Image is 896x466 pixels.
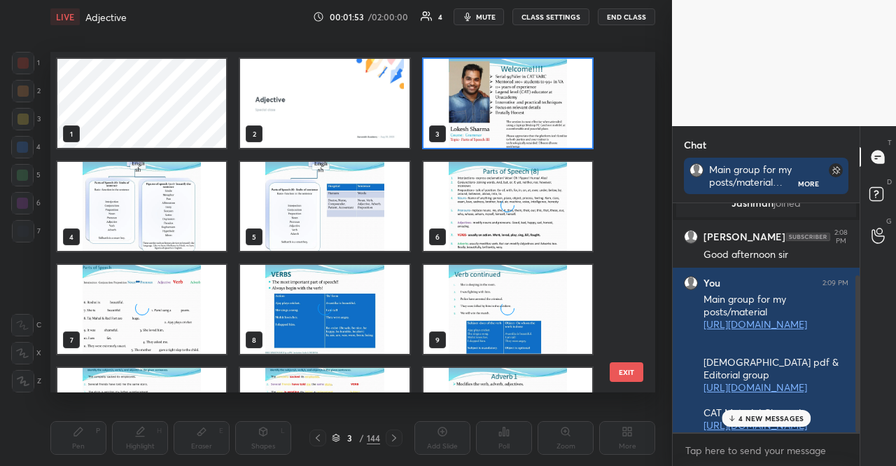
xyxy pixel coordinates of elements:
h6: [PERSON_NAME] [703,231,785,243]
div: 6 [11,192,41,214]
div: grid [50,52,631,392]
div: C [11,314,41,336]
p: Jashman [685,198,848,209]
button: END CLASS [598,8,655,25]
img: 1756543101VWX852.pdf [57,162,226,251]
div: X [11,342,41,364]
p: G [886,216,892,226]
div: LIVE [50,8,80,25]
button: EXIT [610,362,643,382]
p: 4 NEW MESSAGES [738,414,804,423]
span: mute [476,12,496,22]
div: 5 [11,164,41,186]
p: T [888,137,892,148]
div: 4 [11,136,41,158]
div: Main group for my posts/material [DEMOGRAPHIC_DATA] pdf & Editorial group CAT Material Channel [709,163,799,189]
img: default.png [685,277,697,289]
div: grid [673,203,860,432]
a: [URL][DOMAIN_NAME] [703,317,807,331]
div: 2:09 PM [822,279,848,287]
button: CLASS SETTINGS [512,8,589,25]
p: D [887,177,892,187]
span: joined [773,196,801,210]
div: Main group for my posts/material [DEMOGRAPHIC_DATA] pdf & Editorial group CAT Material Channel [703,293,848,433]
h4: Adjective [85,11,127,24]
div: 1 [12,52,40,74]
img: default.png [685,231,697,243]
div: Z [12,370,41,392]
div: 3 [12,108,41,130]
a: [URL][DOMAIN_NAME] [703,418,807,432]
a: [URL][DOMAIN_NAME] [709,188,788,214]
img: 8fbfecb6-857c-11f0-9672-ba722d88ab16.jpg [240,59,409,148]
div: / [360,434,364,442]
img: 1756543101VWX852.pdf [240,162,409,251]
div: 2:08 PM [833,228,848,245]
div: Good afternoon sir [703,248,848,262]
button: mute [454,8,504,25]
div: More [798,179,819,189]
img: 4P8fHbbgJtejmAAAAAElFTkSuQmCC [785,233,830,241]
div: 7 [12,220,41,242]
p: Chat [673,126,717,163]
div: 2 [12,80,41,102]
div: 144 [367,432,380,444]
a: [URL][DOMAIN_NAME] [703,381,807,394]
img: 1756543101VWX852.pdf [423,59,592,148]
div: 4 [438,13,442,20]
img: default.png [690,164,703,177]
h6: You [703,277,720,289]
div: 3 [343,434,357,442]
